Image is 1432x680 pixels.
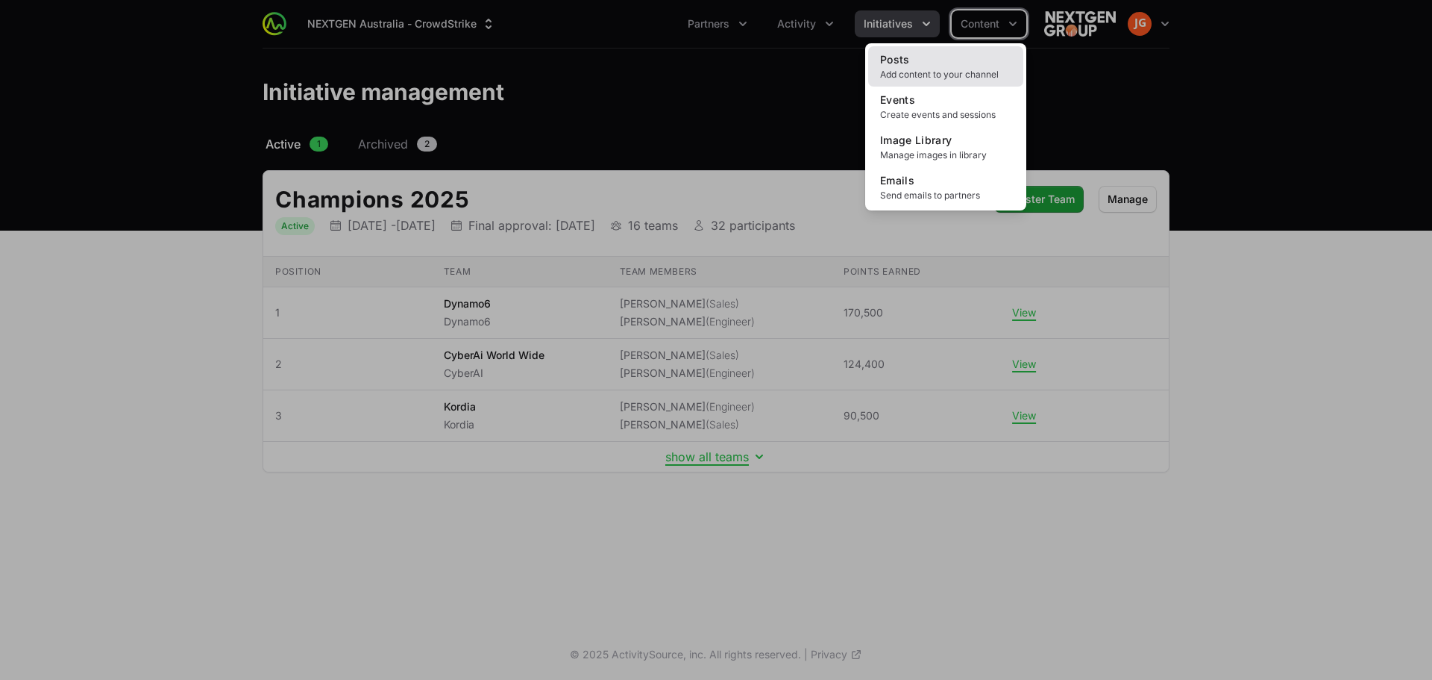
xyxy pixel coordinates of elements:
div: Main navigation [286,10,1026,37]
span: Posts [880,53,910,66]
span: Create events and sessions [880,109,1011,121]
a: EventsCreate events and sessions [868,87,1023,127]
div: Content menu [952,10,1026,37]
a: PostsAdd content to your channel [868,46,1023,87]
span: Emails [880,174,914,187]
span: Image Library [880,134,952,146]
span: Add content to your channel [880,69,1011,81]
span: Manage images in library [880,149,1011,161]
span: Events [880,93,915,106]
a: Image LibraryManage images in library [868,127,1023,167]
span: Send emails to partners [880,190,1011,202]
a: EmailsSend emails to partners [868,167,1023,208]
